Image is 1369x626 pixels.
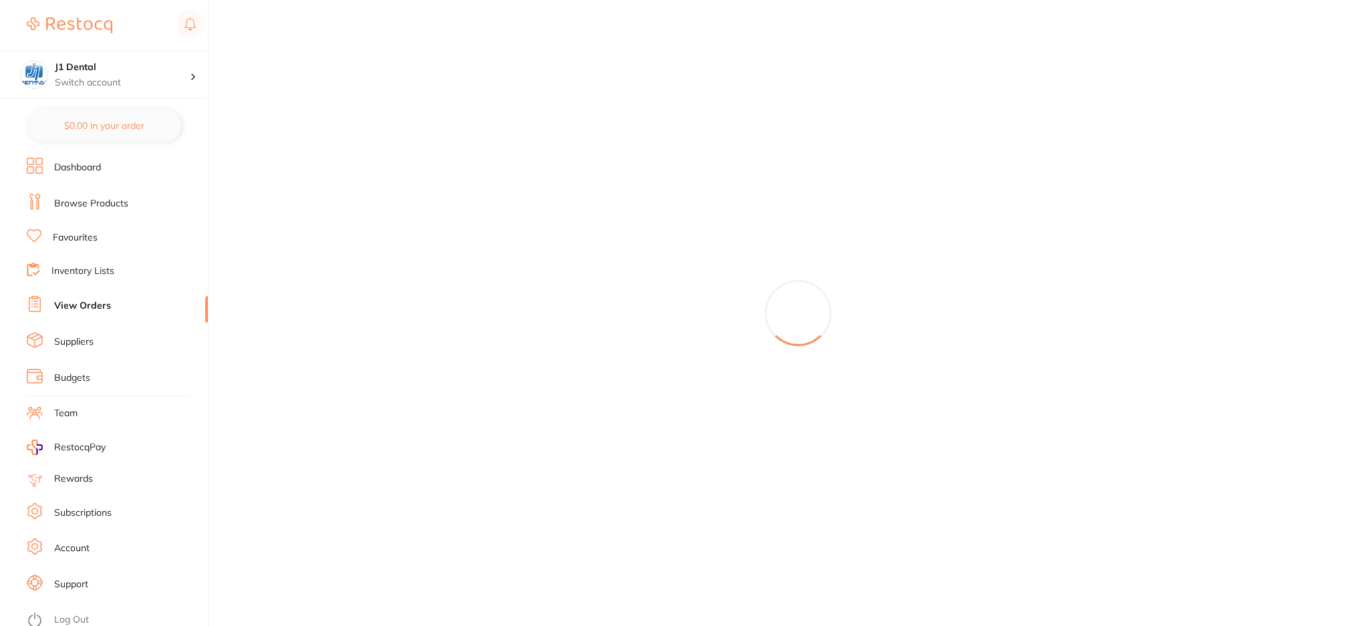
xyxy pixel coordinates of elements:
[27,17,112,33] img: Restocq Logo
[54,578,88,591] a: Support
[54,441,106,454] span: RestocqPay
[55,76,190,90] p: Switch account
[55,61,190,74] h4: J1 Dental
[27,440,106,455] a: RestocqPay
[54,506,112,520] a: Subscriptions
[27,440,43,455] img: RestocqPay
[54,472,93,486] a: Rewards
[53,231,98,245] a: Favourites
[27,110,181,142] button: $0.00 in your order
[51,265,114,278] a: Inventory Lists
[54,371,90,385] a: Budgets
[21,61,47,88] img: J1 Dental
[54,161,101,174] a: Dashboard
[54,407,78,420] a: Team
[27,10,112,41] a: Restocq Logo
[54,542,90,555] a: Account
[54,197,128,210] a: Browse Products
[54,335,94,349] a: Suppliers
[54,299,111,313] a: View Orders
